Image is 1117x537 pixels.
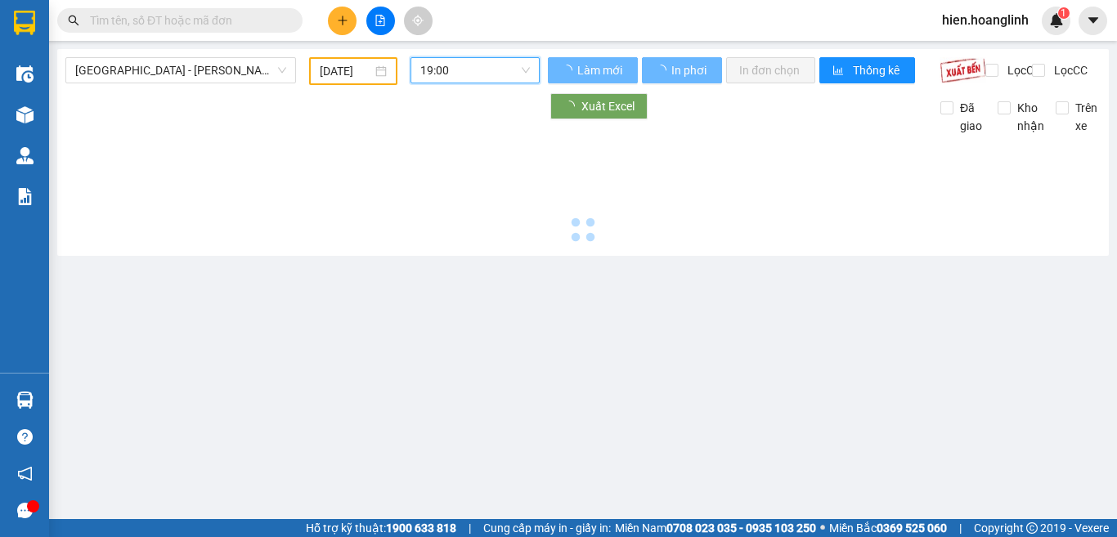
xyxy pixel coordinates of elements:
span: copyright [1026,522,1038,534]
button: In phơi [642,57,722,83]
span: search [68,15,79,26]
button: aim [404,7,433,35]
span: file-add [375,15,386,26]
span: Xuất Excel [581,97,635,115]
img: warehouse-icon [16,65,34,83]
img: warehouse-icon [16,147,34,164]
span: Cung cấp máy in - giấy in: [483,519,611,537]
button: plus [328,7,357,35]
strong: 0369 525 060 [877,521,947,535]
span: Miền Nam [615,519,816,537]
span: hien.hoanglinh [929,10,1042,30]
img: logo-vxr [14,11,35,35]
input: Tìm tên, số ĐT hoặc mã đơn [90,11,283,29]
span: bar-chart [832,65,846,78]
span: notification [17,466,33,481]
button: In đơn chọn [726,57,815,83]
span: Trên xe [1069,99,1104,135]
strong: 0708 023 035 - 0935 103 250 [666,521,816,535]
span: Làm mới [577,61,625,79]
span: plus [337,15,348,26]
button: Làm mới [548,57,638,83]
img: icon-new-feature [1049,13,1064,28]
button: file-add [366,7,395,35]
span: question-circle [17,429,33,445]
img: warehouse-icon [16,392,34,409]
button: Xuất Excel [550,93,648,119]
span: loading [563,101,581,112]
span: | [469,519,471,537]
img: solution-icon [16,188,34,205]
span: message [17,503,33,518]
span: loading [561,65,575,76]
img: 9k= [940,57,986,83]
img: warehouse-icon [16,106,34,123]
span: Lọc CR [1001,61,1043,79]
span: 19:00 [420,58,530,83]
input: 14/09/2025 [320,62,372,80]
button: bar-chartThống kê [819,57,915,83]
button: caret-down [1079,7,1107,35]
span: ⚪️ [820,525,825,531]
span: Đã giao [953,99,989,135]
span: loading [655,65,669,76]
span: Lọc CC [1047,61,1090,79]
span: | [959,519,962,537]
span: In phơi [671,61,709,79]
span: Miền Bắc [829,519,947,537]
strong: 1900 633 818 [386,521,456,535]
sup: 1 [1058,7,1070,19]
span: aim [412,15,424,26]
span: Thống kê [853,61,902,79]
span: 1 [1061,7,1066,19]
span: Hỗ trợ kỹ thuật: [306,519,456,537]
span: caret-down [1086,13,1101,28]
span: Kho nhận [1011,99,1051,135]
span: Hà Nội - Quảng Bình [75,58,286,83]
